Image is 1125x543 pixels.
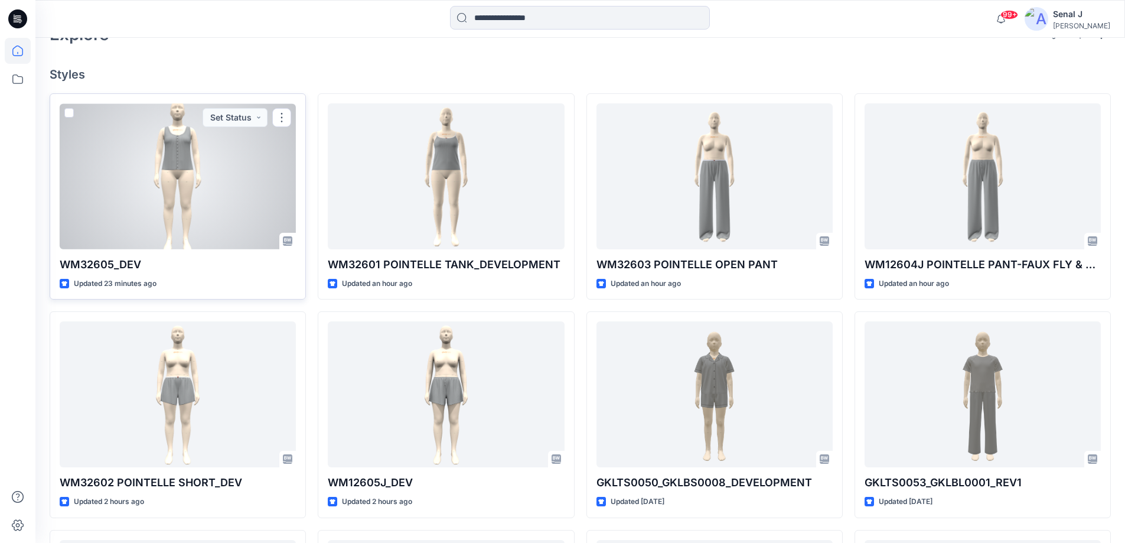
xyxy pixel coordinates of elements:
[611,496,664,508] p: Updated [DATE]
[60,256,296,273] p: WM32605_DEV
[328,474,564,491] p: WM12605J_DEV
[342,496,412,508] p: Updated 2 hours ago
[1025,7,1048,31] img: avatar
[1053,21,1110,30] div: [PERSON_NAME]
[60,103,296,249] a: WM32605_DEV
[865,256,1101,273] p: WM12604J POINTELLE PANT-FAUX FLY & BUTTONS + PICOT
[879,278,949,290] p: Updated an hour ago
[879,496,932,508] p: Updated [DATE]
[1053,7,1110,21] div: Senal J
[596,474,833,491] p: GKLTS0050_GKLBS0008_DEVELOPMENT
[342,278,412,290] p: Updated an hour ago
[865,321,1101,467] a: GKLTS0053_GKLBL0001_REV1
[865,103,1101,249] a: WM12604J POINTELLE PANT-FAUX FLY & BUTTONS + PICOT
[596,103,833,249] a: WM32603 POINTELLE OPEN PANT
[596,256,833,273] p: WM32603 POINTELLE OPEN PANT
[60,321,296,467] a: WM32602 POINTELLE SHORT_DEV
[865,474,1101,491] p: GKLTS0053_GKLBL0001_REV1
[1000,10,1018,19] span: 99+
[328,103,564,249] a: WM32601 POINTELLE TANK_DEVELOPMENT
[596,321,833,467] a: GKLTS0050_GKLBS0008_DEVELOPMENT
[328,256,564,273] p: WM32601 POINTELLE TANK_DEVELOPMENT
[328,321,564,467] a: WM12605J_DEV
[50,25,109,44] h2: Explore
[50,67,1111,82] h4: Styles
[74,278,156,290] p: Updated 23 minutes ago
[74,496,144,508] p: Updated 2 hours ago
[60,474,296,491] p: WM32602 POINTELLE SHORT_DEV
[611,278,681,290] p: Updated an hour ago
